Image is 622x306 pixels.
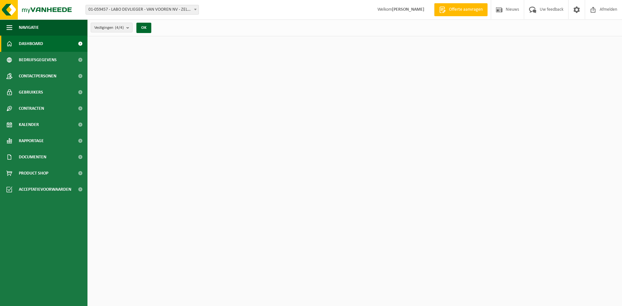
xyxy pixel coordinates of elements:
strong: [PERSON_NAME] [392,7,424,12]
span: Product Shop [19,165,48,181]
span: Kalender [19,117,39,133]
span: Contracten [19,100,44,117]
span: Rapportage [19,133,44,149]
span: Bedrijfsgegevens [19,52,57,68]
span: Documenten [19,149,46,165]
span: Acceptatievoorwaarden [19,181,71,198]
span: Navigatie [19,19,39,36]
span: 01-059457 - LABO DEVLIEGER - VAN VOOREN NV - ZELZATE [86,5,199,15]
span: Contactpersonen [19,68,56,84]
button: OK [136,23,151,33]
span: Dashboard [19,36,43,52]
count: (4/4) [115,26,124,30]
span: Offerte aanvragen [447,6,484,13]
a: Offerte aanvragen [434,3,488,16]
span: Vestigingen [94,23,124,33]
span: Gebruikers [19,84,43,100]
span: 01-059457 - LABO DEVLIEGER - VAN VOOREN NV - ZELZATE [86,5,199,14]
button: Vestigingen(4/4) [91,23,132,32]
